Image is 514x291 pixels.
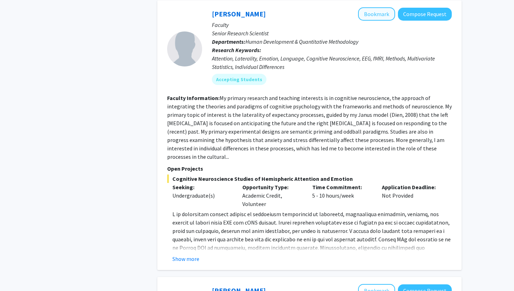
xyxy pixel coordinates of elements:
[167,164,452,173] p: Open Projects
[307,183,377,208] div: 5 - 10 hours/week
[212,38,245,45] b: Departments:
[172,191,232,200] div: Undergraduate(s)
[5,260,30,286] iframe: Chat
[377,183,447,208] div: Not Provided
[245,38,358,45] span: Human Development & Quantitative Methodology
[172,183,232,191] p: Seeking:
[167,94,452,160] fg-read-more: My primary research and teaching interests is in cognitive neuroscience, the approach of integrat...
[212,9,266,18] a: [PERSON_NAME]
[212,21,452,29] p: Faculty
[167,175,452,183] span: Cognitive Neuroscience Studies of Hemispheric Attention and Emotion
[172,255,199,263] button: Show more
[382,183,441,191] p: Application Deadline:
[167,94,220,101] b: Faculty Information:
[398,8,452,21] button: Compose Request to Joseph Dien
[212,47,261,54] b: Research Keywords:
[312,183,372,191] p: Time Commitment:
[212,29,452,37] p: Senior Research Scientist
[242,183,302,191] p: Opportunity Type:
[212,54,452,71] div: Attention, Laterality, Emotion, Language, Cognitive Neuroscience, EEG, fMRI, Methods, Multivariat...
[212,74,266,85] mat-chip: Accepting Students
[237,183,307,208] div: Academic Credit, Volunteer
[358,7,395,21] button: Add Joseph Dien to Bookmarks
